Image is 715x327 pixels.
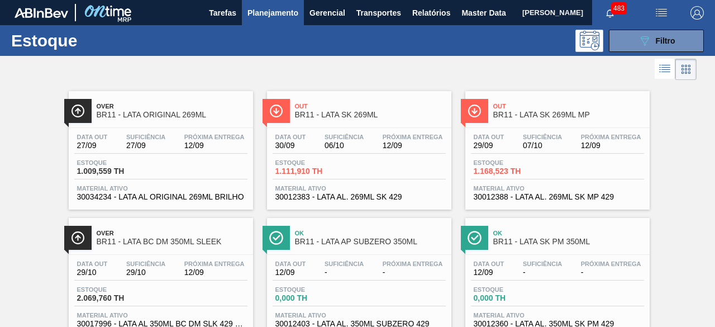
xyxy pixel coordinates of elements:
[611,2,627,15] span: 483
[60,83,259,210] a: ÍconeOverBR11 - LATA ORIGINAL 269MLData out27/09Suficiência27/09Próxima Entrega12/09Estoque1.009,...
[184,260,245,267] span: Próxima Entrega
[275,185,443,192] span: Material ativo
[474,286,552,293] span: Estoque
[275,159,354,166] span: Estoque
[275,141,306,150] span: 30/09
[269,104,283,118] img: Ícone
[325,260,364,267] span: Suficiência
[592,5,628,21] button: Notificações
[184,134,245,140] span: Próxima Entrega
[474,141,504,150] span: 29/09
[275,260,306,267] span: Data out
[247,6,298,20] span: Planejamento
[259,83,457,210] a: ÍconeOutBR11 - LATA SK 269MLData out30/09Suficiência06/10Próxima Entrega12/09Estoque1.111,910 THM...
[77,286,155,293] span: Estoque
[655,59,675,80] div: Visão em Lista
[325,268,364,277] span: -
[275,312,443,319] span: Material ativo
[383,260,443,267] span: Próxima Entrega
[275,268,306,277] span: 12/09
[493,103,644,110] span: Out
[71,231,85,245] img: Ícone
[412,6,450,20] span: Relatórios
[184,141,245,150] span: 12/09
[77,185,245,192] span: Material ativo
[655,6,668,20] img: userActions
[493,111,644,119] span: BR11 - LATA SK 269ML MP
[493,230,644,236] span: Ok
[295,238,446,246] span: BR11 - LATA AP SUBZERO 350ML
[474,193,641,201] span: 30012388 - LATA AL. 269ML SK MP 429
[690,6,704,20] img: Logout
[656,36,675,45] span: Filtro
[356,6,401,20] span: Transportes
[675,59,697,80] div: Visão em Cards
[275,134,306,140] span: Data out
[457,83,655,210] a: ÍconeOutBR11 - LATA SK 269ML MPData out29/09Suficiência07/10Próxima Entrega12/09Estoque1.168,523 ...
[609,30,704,52] button: Filtro
[295,111,446,119] span: BR11 - LATA SK 269ML
[295,103,446,110] span: Out
[15,8,68,18] img: TNhmsLtSVTkK8tSr43FrP2fwEKptu5GPRR3wAAAABJRU5ErkJggg==
[383,141,443,150] span: 12/09
[383,134,443,140] span: Próxima Entrega
[468,104,482,118] img: Ícone
[474,167,552,176] span: 1.168,523 TH
[581,134,641,140] span: Próxima Entrega
[523,260,562,267] span: Suficiência
[474,159,552,166] span: Estoque
[275,193,443,201] span: 30012383 - LATA AL. 269ML SK 429
[126,260,165,267] span: Suficiência
[97,238,247,246] span: BR11 - LATA BC DM 350ML SLEEK
[126,268,165,277] span: 29/10
[581,260,641,267] span: Próxima Entrega
[474,134,504,140] span: Data out
[77,159,155,166] span: Estoque
[97,111,247,119] span: BR11 - LATA ORIGINAL 269ML
[309,6,345,20] span: Gerencial
[275,294,354,302] span: 0,000 TH
[581,141,641,150] span: 12/09
[325,134,364,140] span: Suficiência
[126,141,165,150] span: 27/09
[474,312,641,319] span: Material ativo
[77,312,245,319] span: Material ativo
[474,268,504,277] span: 12/09
[523,268,562,277] span: -
[269,231,283,245] img: Ícone
[126,134,165,140] span: Suficiência
[581,268,641,277] span: -
[71,104,85,118] img: Ícone
[77,294,155,302] span: 2.069,760 TH
[275,286,354,293] span: Estoque
[474,185,641,192] span: Material ativo
[383,268,443,277] span: -
[461,6,506,20] span: Master Data
[77,260,108,267] span: Data out
[184,268,245,277] span: 12/09
[97,230,247,236] span: Over
[493,238,644,246] span: BR11 - LATA SK PM 350ML
[295,230,446,236] span: Ok
[77,134,108,140] span: Data out
[77,268,108,277] span: 29/10
[325,141,364,150] span: 06/10
[575,30,603,52] div: Pogramando: nenhum usuário selecionado
[468,231,482,245] img: Ícone
[77,141,108,150] span: 27/09
[77,193,245,201] span: 30034234 - LATA AL ORIGINAL 269ML BRILHO
[97,103,247,110] span: Over
[474,260,504,267] span: Data out
[474,294,552,302] span: 0,000 TH
[209,6,236,20] span: Tarefas
[11,34,165,47] h1: Estoque
[523,141,562,150] span: 07/10
[523,134,562,140] span: Suficiência
[77,167,155,176] span: 1.009,559 TH
[275,167,354,176] span: 1.111,910 TH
